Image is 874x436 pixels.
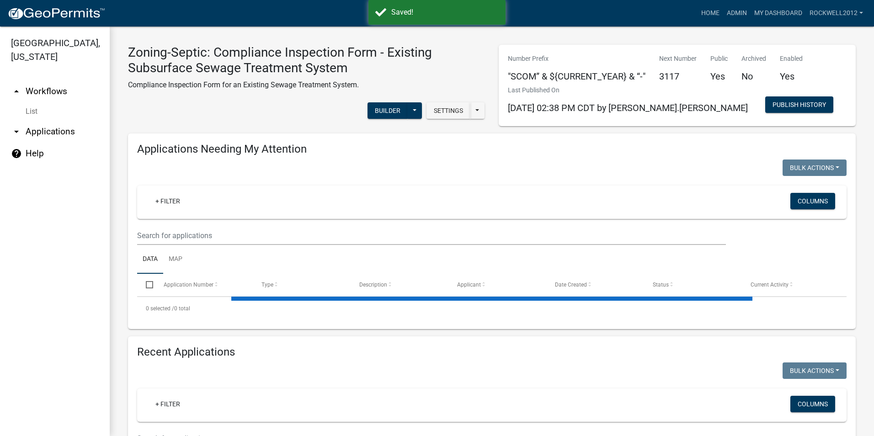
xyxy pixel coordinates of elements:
[368,102,408,119] button: Builder
[137,143,847,156] h4: Applications Needing My Attention
[391,7,499,18] div: Saved!
[710,71,728,82] h5: Yes
[11,126,22,137] i: arrow_drop_down
[508,54,645,64] p: Number Prefix
[163,245,188,274] a: Map
[155,274,252,296] datatable-header-cell: Application Number
[741,54,766,64] p: Archived
[508,71,645,82] h5: "SCOM” & ${CURRENT_YEAR} & “-"
[351,274,448,296] datatable-header-cell: Description
[783,160,847,176] button: Bulk Actions
[148,396,187,412] a: + Filter
[790,193,835,209] button: Columns
[765,96,833,113] button: Publish History
[359,282,387,288] span: Description
[448,274,546,296] datatable-header-cell: Applicant
[11,148,22,159] i: help
[137,245,163,274] a: Data
[644,274,742,296] datatable-header-cell: Status
[698,5,723,22] a: Home
[653,282,669,288] span: Status
[659,71,697,82] h5: 3117
[128,80,485,90] p: Compliance Inspection Form for an Existing Sewage Treatment System.
[783,362,847,379] button: Bulk Actions
[137,226,726,245] input: Search for applications
[806,5,867,22] a: Rockwell2012
[790,396,835,412] button: Columns
[659,54,697,64] p: Next Number
[137,346,847,359] h4: Recent Applications
[742,274,840,296] datatable-header-cell: Current Activity
[780,71,803,82] h5: Yes
[261,282,273,288] span: Type
[137,297,847,320] div: 0 total
[164,282,213,288] span: Application Number
[508,102,748,113] span: [DATE] 02:38 PM CDT by [PERSON_NAME].[PERSON_NAME]
[148,193,187,209] a: + Filter
[457,282,481,288] span: Applicant
[751,5,806,22] a: My Dashboard
[11,86,22,97] i: arrow_drop_up
[252,274,350,296] datatable-header-cell: Type
[555,282,587,288] span: Date Created
[508,85,748,95] p: Last Published On
[146,305,174,312] span: 0 selected /
[780,54,803,64] p: Enabled
[426,102,470,119] button: Settings
[751,282,789,288] span: Current Activity
[137,274,155,296] datatable-header-cell: Select
[741,71,766,82] h5: No
[723,5,751,22] a: Admin
[546,274,644,296] datatable-header-cell: Date Created
[710,54,728,64] p: Public
[128,45,485,75] h3: Zoning-Septic: Compliance Inspection Form - Existing Subsurface Sewage Treatment System
[765,102,833,109] wm-modal-confirm: Workflow Publish History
